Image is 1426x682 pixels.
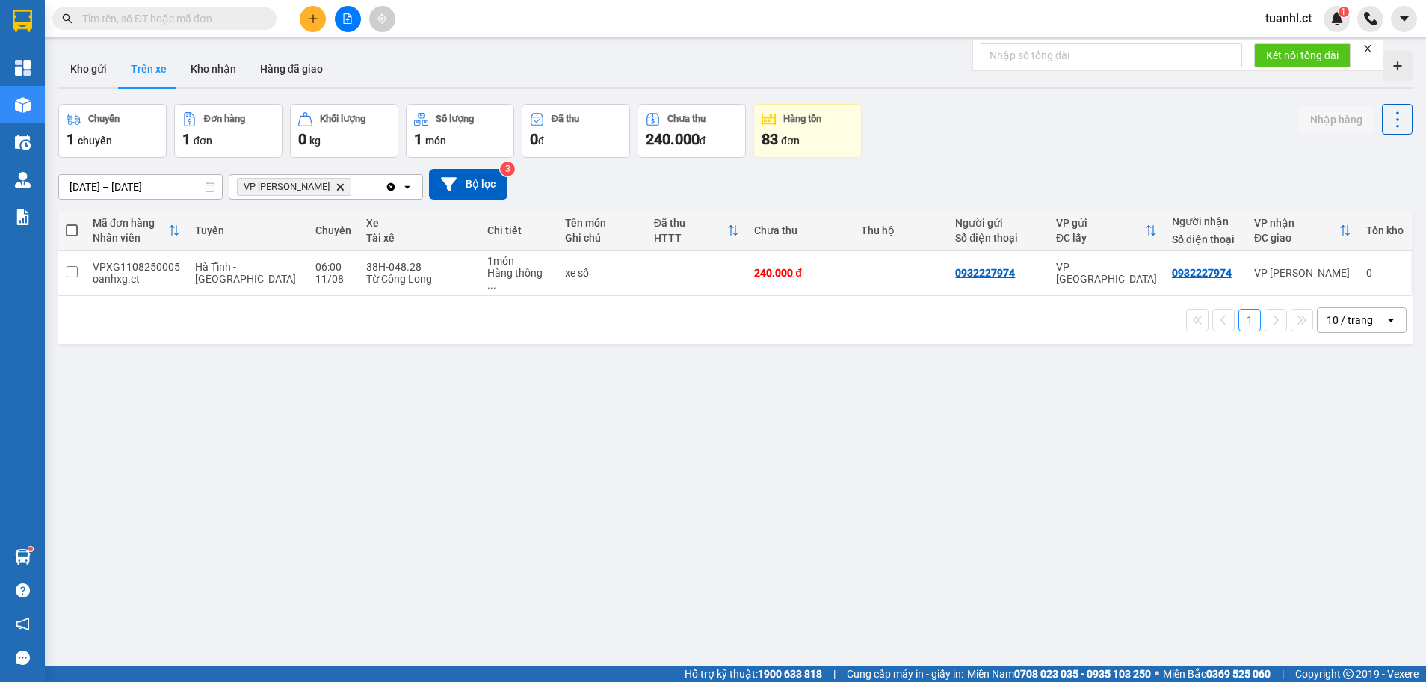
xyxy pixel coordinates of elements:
[93,232,168,244] div: Nhân viên
[847,666,963,682] span: Cung cấp máy in - giấy in:
[15,172,31,188] img: warehouse-icon
[1366,224,1404,236] div: Tồn kho
[1238,309,1261,331] button: 1
[1014,668,1151,680] strong: 0708 023 035 - 0935 103 250
[369,6,395,32] button: aim
[955,267,1015,279] div: 0932227974
[67,130,75,148] span: 1
[315,224,351,236] div: Chuyến
[1254,217,1339,229] div: VP nhận
[315,261,351,273] div: 06:00
[290,104,398,158] button: Khối lượng0kg
[667,114,706,124] div: Chưa thu
[1172,267,1232,279] div: 0932227974
[654,232,728,244] div: HTTT
[833,666,836,682] span: |
[429,169,507,200] button: Bộ lọc
[1327,313,1373,328] div: 10 / trang
[58,51,119,87] button: Kho gửi
[13,10,32,32] img: logo-vxr
[1282,666,1284,682] span: |
[1298,106,1374,133] button: Nhập hàng
[487,267,549,291] div: Hàng thông thường
[366,273,472,285] div: Từ Công Long
[82,10,259,27] input: Tìm tên, số ĐT hoặc mã đơn
[93,261,180,273] div: VPXG1108250005
[1343,669,1354,679] span: copyright
[182,130,191,148] span: 1
[300,6,326,32] button: plus
[1247,211,1359,251] th: Toggle SortBy
[366,232,472,244] div: Tài xế
[15,549,31,565] img: warehouse-icon
[1266,47,1339,64] span: Kết nối tổng đài
[1056,217,1145,229] div: VP gửi
[783,114,821,124] div: Hàng tồn
[88,114,120,124] div: Chuyến
[78,135,112,147] span: chuyến
[530,130,538,148] span: 0
[195,224,300,236] div: Tuyến
[1254,43,1351,67] button: Kết nối tổng đài
[538,135,544,147] span: đ
[1330,12,1344,25] img: icon-new-feature
[754,224,845,236] div: Chưa thu
[1206,668,1271,680] strong: 0369 525 060
[248,51,335,87] button: Hàng đã giao
[565,232,639,244] div: Ghi chú
[308,13,318,24] span: plus
[646,211,747,251] th: Toggle SortBy
[58,104,167,158] button: Chuyến1chuyến
[28,547,33,551] sup: 1
[654,217,728,229] div: Đã thu
[179,51,248,87] button: Kho nhận
[93,217,168,229] div: Mã đơn hàng
[762,130,778,148] span: 83
[955,217,1041,229] div: Người gửi
[1254,267,1351,279] div: VP [PERSON_NAME]
[366,261,472,273] div: 38H-048.28
[1056,232,1145,244] div: ĐC lấy
[1341,7,1346,17] span: 1
[487,279,496,291] span: ...
[93,273,180,285] div: oanhxg.ct
[195,261,296,285] span: Hà Tĩnh - [GEOGRAPHIC_DATA]
[758,668,822,680] strong: 1900 633 818
[1172,215,1239,227] div: Người nhận
[194,135,212,147] span: đơn
[638,104,746,158] button: Chưa thu240.000đ
[59,175,222,199] input: Select a date range.
[565,217,639,229] div: Tên món
[1253,9,1324,28] span: tuanhl.ct
[15,60,31,76] img: dashboard-icon
[487,224,549,236] div: Chi tiết
[522,104,630,158] button: Đã thu0đ
[487,255,549,267] div: 1 món
[377,13,387,24] span: aim
[955,232,1041,244] div: Số điện thoại
[85,211,188,251] th: Toggle SortBy
[366,217,472,229] div: Xe
[1254,232,1339,244] div: ĐC giao
[861,224,941,236] div: Thu hộ
[1155,671,1159,677] span: ⚪️
[500,162,515,176] sup: 3
[16,651,30,665] span: message
[754,267,845,279] div: 240.000 đ
[552,114,579,124] div: Đã thu
[1366,267,1404,279] div: 0
[646,130,700,148] span: 240.000
[685,666,822,682] span: Hỗ trợ kỹ thuật:
[15,209,31,225] img: solution-icon
[16,617,30,631] span: notification
[15,135,31,150] img: warehouse-icon
[16,583,30,597] span: question-circle
[981,43,1242,67] input: Nhập số tổng đài
[781,135,800,147] span: đơn
[406,104,514,158] button: Số lượng1món
[15,97,31,113] img: warehouse-icon
[1056,261,1157,285] div: VP [GEOGRAPHIC_DATA]
[174,104,283,158] button: Đơn hàng1đơn
[62,13,72,24] span: search
[237,178,351,196] span: VP Hoàng Liệt, close by backspace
